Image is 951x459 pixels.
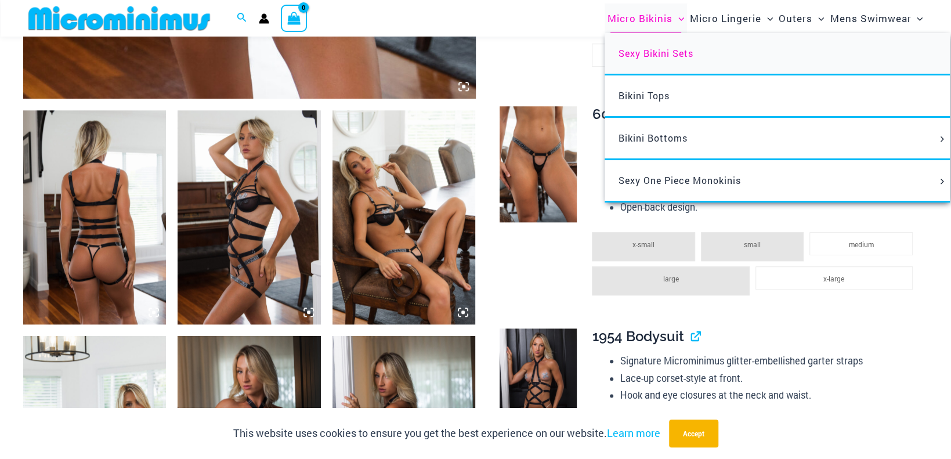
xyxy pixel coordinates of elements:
img: Invitation to Temptation Midnight 1954 Bodysuit [500,328,577,444]
li: Lace-up corset-style at front. [620,370,919,387]
li: x-large [755,266,913,290]
img: Invitation to Temptation Midnight 1037 Bra 6037 Thong 1954 Bodysuit [23,110,166,325]
span: small [744,240,761,249]
a: Micro LingerieMenu ToggleMenu Toggle [687,3,776,33]
span: Sexy Bikini Sets [619,47,693,59]
span: Menu Toggle [812,3,824,33]
span: 6037 Micro [592,106,664,122]
span: Menu Toggle [935,179,948,185]
span: x-large [823,274,844,283]
img: Invitation to Temptation Midnight Thong 1954 [500,106,577,222]
img: Invitation to Temptation Midnight 1037 Bra 6037 Thong 1954 Bodysuit [178,110,320,325]
li: large [592,44,749,67]
a: Learn more [607,426,660,440]
span: Outers [779,3,812,33]
a: View Shopping Cart, empty [281,5,308,31]
span: Menu Toggle [761,3,773,33]
img: MM SHOP LOGO FLAT [24,5,215,31]
a: Mens SwimwearMenu ToggleMenu Toggle [827,3,925,33]
span: medium [849,240,874,249]
button: Accept [669,420,718,447]
a: Account icon link [259,13,269,24]
li: medium [809,232,912,255]
span: Micro Lingerie [690,3,761,33]
li: Hook and eye closures at the neck and waist. [620,386,919,404]
span: x-small [632,240,655,249]
a: Bikini BottomsMenu ToggleMenu Toggle [605,118,950,160]
p: This website uses cookies to ensure you get the best experience on our website. [233,425,660,442]
nav: Site Navigation [603,2,928,35]
li: Signature Microminimus glitter-embellished garter straps [620,352,919,370]
a: Sexy Bikini Sets [605,33,950,75]
li: Open-back design. [620,198,919,216]
a: Sexy One Piece MonokinisMenu ToggleMenu Toggle [605,160,950,203]
span: Mens Swimwear [830,3,911,33]
img: Invitation to Temptation Midnight 1037 Bra 6037 Thong [332,110,475,325]
a: Search icon link [237,11,247,26]
a: OutersMenu ToggleMenu Toggle [776,3,827,33]
span: Bikini Bottoms [619,132,688,144]
span: Menu Toggle [911,3,923,33]
span: Bikini Tops [619,89,670,102]
li: It is easier to get on and off and less likely to tangle. [620,404,919,421]
span: Sexy One Piece Monokinis [619,174,741,186]
span: large [663,274,678,283]
li: x-small [592,232,695,261]
a: Micro BikinisMenu ToggleMenu Toggle [605,3,687,33]
li: large [592,266,749,295]
li: small [701,232,804,261]
a: Bikini Tops [605,75,950,118]
span: Menu Toggle [935,136,948,142]
span: Micro Bikinis [608,3,672,33]
span: 1954 Bodysuit [592,328,684,345]
span: Menu Toggle [672,3,684,33]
